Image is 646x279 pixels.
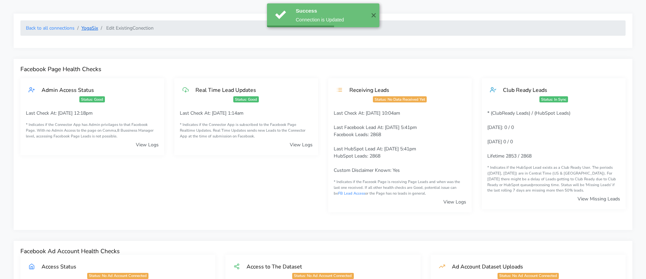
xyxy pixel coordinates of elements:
[26,25,75,31] a: Back to all connections
[578,196,620,202] a: View Missing Leads
[20,66,626,73] h4: Facebook Page Health Checks
[136,142,159,148] a: View Logs
[180,110,313,117] p: Last Check At: [DATE] 1:14am
[35,263,207,270] div: Access Status
[334,124,417,131] span: Last Facebook Lead At: [DATE] 5:41pm
[334,110,400,116] span: Last Check At: [DATE] 10:04am
[87,273,148,279] span: Status: No Ad Account Connected
[20,248,626,255] h4: Facebook Ad Account Health Checks
[233,96,259,102] span: Status: Good
[334,167,400,174] span: Custom Disclaimer Known: Yes
[334,179,460,196] span: * Indicates if the Faceook Page is receiving Page Leads and when was the last one received. If al...
[35,86,156,94] div: Admin Access Status
[373,96,427,102] span: Status: No Data Received Yet
[343,86,464,94] div: Receiving Leads
[292,273,353,279] span: Status: No Ad Account Connected
[487,110,570,116] span: * (ClubReady Leads) / (HubSpot Leads)
[487,138,513,145] span: [DATE] 0 / 0
[334,146,416,152] span: Last HubSpot Lead At: [DATE] 5:41pm
[445,263,617,270] div: Ad Account Dataset Uploads
[26,110,159,117] p: Last Check At: [DATE] 12:18pm
[180,122,313,139] small: * Indicates if the Connector App is subscribed to the Facebook Page Realtime Updates. Real Time U...
[539,96,568,102] span: Status: In Sync
[240,263,412,270] div: Access to The Dataset
[334,131,381,138] span: Facebook Leads: 2868
[26,122,159,139] small: * Indicates if the Connector App has Admin privilages to that Facebook Page. With no Admin Access...
[290,142,313,148] a: View Logs
[498,273,559,279] span: Status: No Ad Account Connected
[496,86,617,94] div: Club Ready Leads
[81,25,98,31] a: YogaSix
[296,16,366,23] div: Connection is Updated
[79,96,105,102] span: Status: Good
[487,165,616,193] span: * Indicates if the HubSpot Lead exists as a Club Ready User. The periods ([DATE], [DATE]) are in ...
[443,199,466,205] a: View Logs
[98,24,154,32] li: Edit Existing Conection
[189,86,310,94] div: Real Time Lead Updates
[296,7,366,15] div: Success
[487,153,532,159] span: Lifetime 2853 / 2868
[338,191,365,196] a: FB Lead Access
[487,124,514,131] span: [DATE]: 0 / 0
[334,153,380,159] span: HubSpot Leads: 2868
[20,20,626,36] nav: breadcrumb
